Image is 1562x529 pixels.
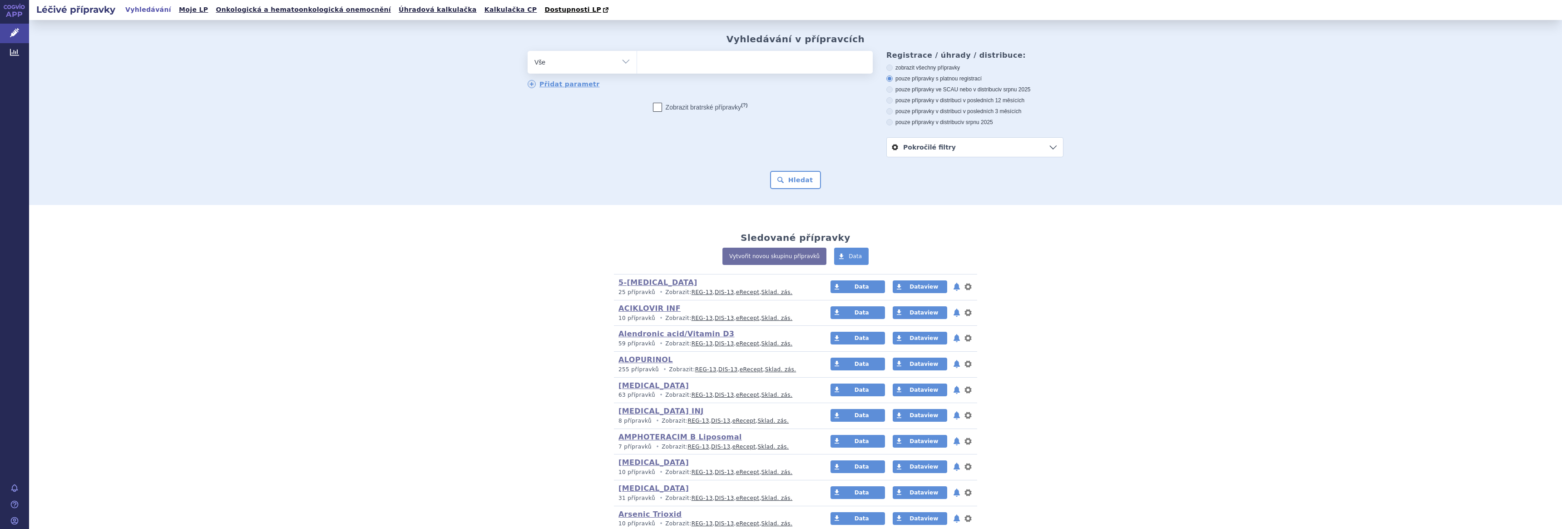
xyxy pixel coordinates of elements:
[964,359,973,369] button: nastavení
[893,512,947,525] a: Dataview
[964,333,973,344] button: nastavení
[618,315,655,321] span: 10 přípravků
[653,443,662,451] i: •
[396,4,479,16] a: Úhradová kalkulačka
[618,381,689,390] a: [MEDICAL_DATA]
[910,387,938,393] span: Dataview
[887,138,1063,157] a: Pokročilé filtry
[830,460,885,473] a: Data
[715,495,734,501] a: DIS-13
[893,280,947,293] a: Dataview
[886,75,1063,82] label: pouze přípravky s platnou registrací
[893,306,947,319] a: Dataview
[770,171,821,189] button: Hledat
[618,304,681,313] a: ACIKLOVIR INF
[213,4,394,16] a: Onkologická a hematoonkologická onemocnění
[715,289,734,295] a: DIS-13
[695,366,717,373] a: REG-13
[727,34,865,45] h2: Vyhledávání v přípravcích
[618,314,813,322] p: Zobrazit: , , ,
[952,384,961,395] button: notifikace
[692,469,713,475] a: REG-13
[618,417,813,425] p: Zobrazit: , , ,
[741,102,747,108] abbr: (?)
[618,329,734,338] a: Alendronic acid/Vitamin D3
[657,314,665,322] i: •
[732,444,756,450] a: eRecept
[855,309,869,316] span: Data
[692,495,713,501] a: REG-13
[542,4,613,16] a: Dostupnosti LP
[830,486,885,499] a: Data
[653,103,748,112] label: Zobrazit bratrské přípravky
[886,64,1063,71] label: zobrazit všechny přípravky
[657,340,665,348] i: •
[692,392,713,398] a: REG-13
[910,284,938,290] span: Dataview
[618,469,813,476] p: Zobrazit: , , ,
[688,444,709,450] a: REG-13
[910,438,938,444] span: Dataview
[964,513,973,524] button: nastavení
[736,392,760,398] a: eRecept
[964,384,973,395] button: nastavení
[528,80,600,88] a: Přidat parametr
[761,340,793,347] a: Sklad. zás.
[761,392,793,398] a: Sklad. zás.
[657,391,665,399] i: •
[855,335,869,341] span: Data
[952,461,961,472] button: notifikace
[715,340,734,347] a: DIS-13
[740,366,763,373] a: eRecept
[657,520,665,528] i: •
[618,443,813,451] p: Zobrazit: , , ,
[830,384,885,396] a: Data
[758,444,789,450] a: Sklad. zás.
[761,495,793,501] a: Sklad. zás.
[544,6,601,13] span: Dostupnosti LP
[618,418,652,424] span: 8 přípravků
[618,366,813,374] p: Zobrazit: , , ,
[653,417,662,425] i: •
[618,433,742,441] a: AMPHOTERACIM B Liposomal
[657,494,665,502] i: •
[618,366,659,373] span: 255 přípravků
[952,281,961,292] button: notifikace
[910,489,938,496] span: Dataview
[855,412,869,419] span: Data
[761,315,793,321] a: Sklad. zás.
[893,384,947,396] a: Dataview
[855,284,869,290] span: Data
[952,359,961,369] button: notifikace
[618,340,813,348] p: Zobrazit: , , ,
[910,515,938,522] span: Dataview
[834,248,869,265] a: Data
[855,515,869,522] span: Data
[893,409,947,422] a: Dataview
[855,464,869,470] span: Data
[761,520,793,527] a: Sklad. zás.
[910,361,938,367] span: Dataview
[830,512,885,525] a: Data
[661,366,669,374] i: •
[715,520,734,527] a: DIS-13
[855,387,869,393] span: Data
[893,460,947,473] a: Dataview
[741,232,850,243] h2: Sledované přípravky
[618,458,689,467] a: [MEDICAL_DATA]
[736,495,760,501] a: eRecept
[886,97,1063,104] label: pouze přípravky v distribuci v posledních 12 měsících
[618,444,652,450] span: 7 přípravků
[830,409,885,422] a: Data
[618,520,813,528] p: Zobrazit: , , ,
[482,4,540,16] a: Kalkulačka CP
[715,469,734,475] a: DIS-13
[855,438,869,444] span: Data
[893,435,947,448] a: Dataview
[910,335,938,341] span: Dataview
[761,469,793,475] a: Sklad. zás.
[893,486,947,499] a: Dataview
[886,108,1063,115] label: pouze přípravky v distribuci v posledních 3 měsících
[964,410,973,421] button: nastavení
[855,361,869,367] span: Data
